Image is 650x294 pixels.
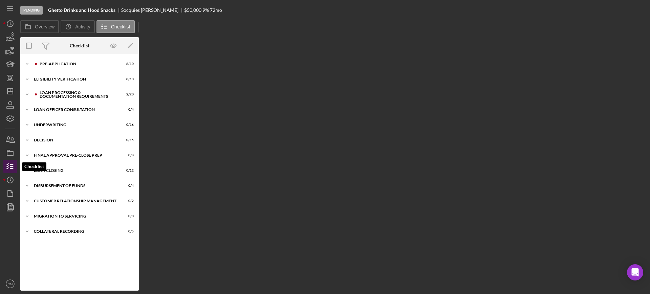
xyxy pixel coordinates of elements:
div: 0 / 4 [122,184,134,188]
div: Collateral Recording [34,229,117,233]
label: Activity [75,24,90,29]
div: Socquies [PERSON_NAME] [121,7,184,13]
button: Activity [61,20,94,33]
div: Underwriting [34,123,117,127]
button: RM [3,277,17,291]
div: 0 / 3 [122,214,134,218]
span: $50,000 [184,7,201,13]
div: 8 / 13 [122,77,134,81]
div: 9 % [202,7,209,13]
label: Overview [35,24,55,29]
div: Open Intercom Messenger [627,264,643,280]
div: 8 / 10 [122,62,134,66]
div: Customer Relationship Management [34,199,117,203]
div: Pre-Application [40,62,117,66]
div: 0 / 2 [122,199,134,203]
b: Ghetto Drinks and Hood Snacks [48,7,115,13]
div: 72 mo [210,7,222,13]
button: Overview [20,20,59,33]
div: Decision [34,138,117,142]
div: 0 / 5 [122,229,134,233]
div: 0 / 8 [122,153,134,157]
div: 0 / 16 [122,123,134,127]
div: Migration to Servicing [34,214,117,218]
div: Eligibility Verification [34,77,117,81]
div: Loan Closing [34,168,117,173]
button: Checklist [96,20,135,33]
div: Loan Processing & Documentation Requirements [40,91,117,98]
div: 2 / 20 [122,92,134,96]
div: Loan Officer Consultation [34,108,117,112]
text: RM [8,282,13,286]
div: 0 / 15 [122,138,134,142]
div: Checklist [70,43,89,48]
label: Checklist [111,24,130,29]
div: Final Approval Pre-Close Prep [34,153,117,157]
div: 0 / 4 [122,108,134,112]
div: Pending [20,6,43,15]
div: Disbursement of Funds [34,184,117,188]
div: 0 / 12 [122,168,134,173]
